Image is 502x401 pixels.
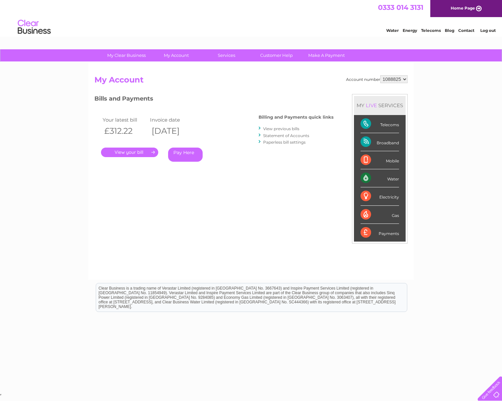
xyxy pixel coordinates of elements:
h4: Billing and Payments quick links [259,115,334,120]
a: . [101,148,158,157]
a: Paperless bill settings [263,140,306,145]
a: Telecoms [421,28,441,33]
div: Clear Business is a trading name of Verastar Limited (registered in [GEOGRAPHIC_DATA] No. 3667643... [96,4,407,32]
div: Account number [346,75,408,83]
a: My Clear Business [99,49,154,61]
div: Gas [361,206,399,224]
td: Your latest bill [101,115,148,124]
div: Mobile [361,151,399,169]
div: Electricity [361,187,399,205]
td: Invoice date [148,115,196,124]
th: £312.22 [101,124,148,138]
a: Energy [403,28,417,33]
div: Water [361,169,399,187]
a: Water [386,28,399,33]
a: Customer Help [249,49,304,61]
a: Services [199,49,254,61]
a: View previous bills [263,126,299,131]
div: Telecoms [361,115,399,133]
h2: My Account [94,75,408,88]
a: Make A Payment [299,49,354,61]
th: [DATE] [148,124,196,138]
a: Statement of Accounts [263,133,309,138]
img: logo.png [17,17,51,37]
a: 0333 014 3131 [378,3,423,12]
div: Broadband [361,133,399,151]
a: My Account [149,49,204,61]
div: Payments [361,224,399,242]
a: Contact [458,28,474,33]
a: Log out [480,28,496,33]
h3: Bills and Payments [94,94,334,106]
a: Pay Here [168,148,203,162]
div: LIVE [364,102,378,108]
a: Blog [445,28,454,33]
div: MY SERVICES [354,96,406,115]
